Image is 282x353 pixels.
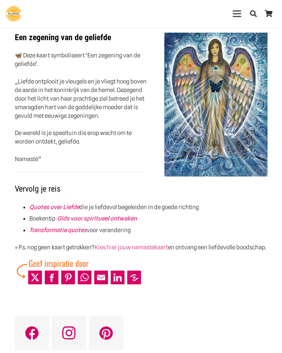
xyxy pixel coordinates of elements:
[78,271,91,284] a: Share to WhatsApp
[109,269,126,286] li: LinkedIn
[94,271,108,284] a: Mail to Email This
[61,271,75,284] a: Pin to Pinterest
[111,271,124,284] a: Share to LinkedIn
[29,203,268,212] li: die je liefdevol begeleiden in de goede richting
[43,269,60,286] li: Facebook
[76,269,93,286] li: WhatsApp
[164,33,268,176] img: Welke Namasté kaart kies jij? Trek een kaart en kijk welke boodschap voor jou weggelegd is! - www...
[57,215,137,222] a: Gids voor spiritueel ontwaken
[15,243,268,252] p: » P.s. nog geen kaart getrokken? en ontvang een liefdevolle boodschap.
[15,316,49,350] a: Facebook
[126,269,142,286] li: More Options
[246,5,261,22] a: Zoeken
[93,269,109,286] li: Email This
[228,5,246,22] a: Menu
[95,244,168,251] a: Kies hier jouw namastékaart
[28,271,42,284] a: Post to X (Twitter)
[29,214,268,223] li: Boekentip:
[52,316,86,350] a: Instagram
[15,77,268,120] p: „Liefde ontplooit je vleugels en je vliegt hoog boven de aarde in het koninkrijk van de hemel. Ge...
[29,226,268,235] li: voor verandering
[27,269,43,286] li: X (Twitter)
[45,271,58,284] a: Share to Facebook
[29,257,142,269] div: Geef inspiratie door
[15,51,268,68] p: 🦋 Deze kaart symboliseert ‘Een zegening van de geliefde’.
[89,316,123,350] a: Pinterest
[29,227,87,234] a: Transformatie quotes
[15,129,268,146] p: De wereld is je speeltuin die erop wacht om te worden ontdekt, geliefde.
[127,271,141,284] a: Share to More Options
[15,155,268,163] p: Namasté”
[15,175,268,194] h2: Vervolg je reis
[29,204,79,210] a: Quotes over Liefde
[15,33,111,42] strong: Een zegening van de geliefde
[60,269,76,286] li: Pinterest
[6,6,22,22] a: Ingspire - het zingevingsplatform met de mooiste spreuken en gouden inzichten over het leven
